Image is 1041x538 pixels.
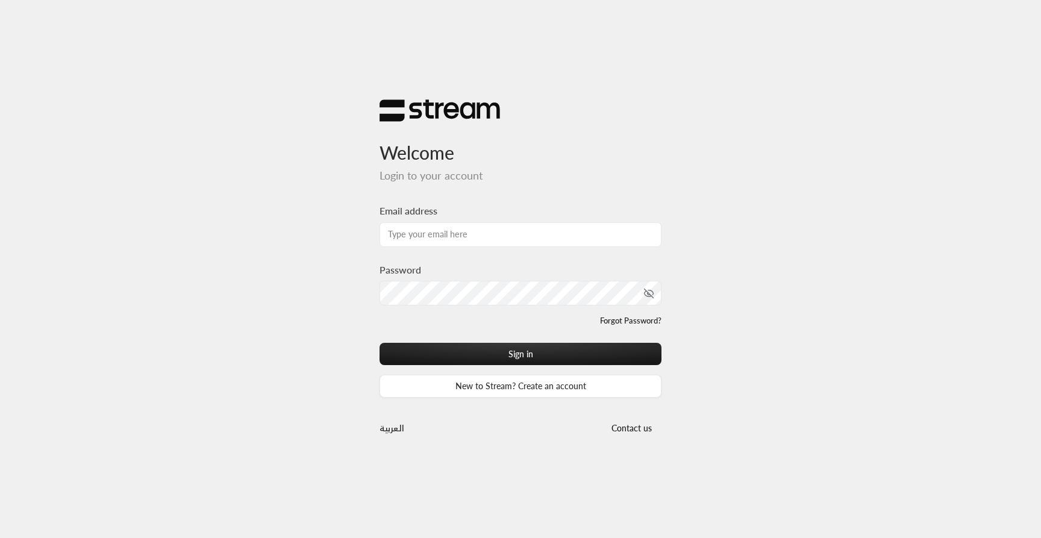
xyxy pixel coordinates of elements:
input: Type your email here [380,222,661,247]
button: Contact us [601,417,661,439]
a: Contact us [601,423,661,433]
label: Password [380,263,421,277]
h5: Login to your account [380,169,661,183]
img: Stream Logo [380,99,500,122]
a: Forgot Password? [600,315,661,327]
a: New to Stream? Create an account [380,375,661,397]
a: العربية [380,417,404,439]
button: toggle password visibility [639,283,659,304]
h3: Welcome [380,122,661,164]
label: Email address [380,204,437,218]
button: Sign in [380,343,661,365]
